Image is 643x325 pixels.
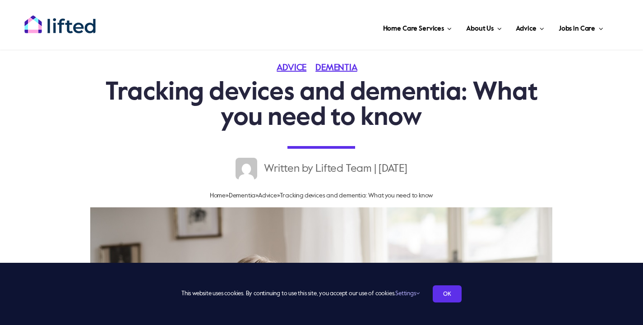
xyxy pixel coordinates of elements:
[280,192,434,199] span: Tracking devices and dementia: What you need to know
[24,15,96,24] a: lifted-logo
[315,64,366,73] a: Dementia
[433,285,462,302] a: OK
[210,192,226,199] a: Home
[277,64,366,73] span: Categories: ,
[210,192,433,199] span: » » »
[516,22,536,36] span: Advice
[395,291,419,297] a: Settings
[513,14,546,41] a: Advice
[556,14,606,41] a: Jobs in Care
[380,14,455,41] a: Home Care Services
[125,14,606,41] nav: Main Menu
[86,188,558,203] nav: Breadcrumb
[466,22,494,36] span: About Us
[559,22,595,36] span: Jobs in Care
[277,64,315,73] a: Advice
[229,192,255,199] a: Dementia
[463,14,504,41] a: About Us
[258,192,277,199] a: Advice
[181,287,419,301] span: This website uses cookies. By continuing to use this site, you accept our use of cookies.
[383,22,444,36] span: Home Care Services
[86,80,558,131] h1: Tracking devices and dementia: What you need to know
